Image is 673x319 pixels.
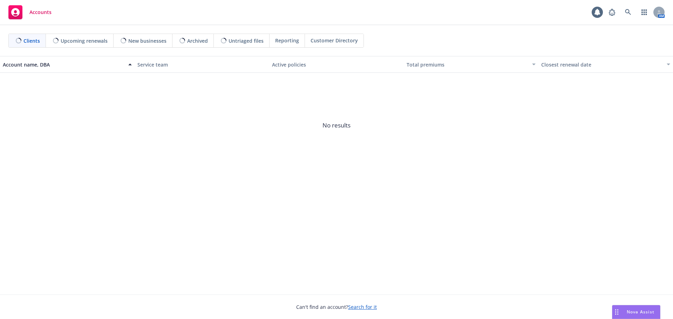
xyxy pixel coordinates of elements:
span: Customer Directory [311,37,358,44]
div: Closest renewal date [541,61,662,68]
span: New businesses [128,37,166,44]
span: Reporting [275,37,299,44]
span: Upcoming renewals [61,37,108,44]
a: Switch app [637,5,651,19]
button: Active policies [269,56,404,73]
div: Service team [137,61,266,68]
button: Closest renewal date [538,56,673,73]
div: Drag to move [612,305,621,319]
span: Nova Assist [627,309,654,315]
button: Total premiums [404,56,538,73]
div: Active policies [272,61,401,68]
button: Nova Assist [612,305,660,319]
span: Archived [187,37,208,44]
div: Account name, DBA [3,61,124,68]
span: Accounts [29,9,52,15]
span: Can't find an account? [296,303,377,311]
a: Search [621,5,635,19]
a: Accounts [6,2,54,22]
span: Clients [23,37,40,44]
button: Service team [135,56,269,73]
span: Untriaged files [229,37,264,44]
a: Report a Bug [605,5,619,19]
div: Total premiums [407,61,528,68]
a: Search for it [348,304,377,310]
